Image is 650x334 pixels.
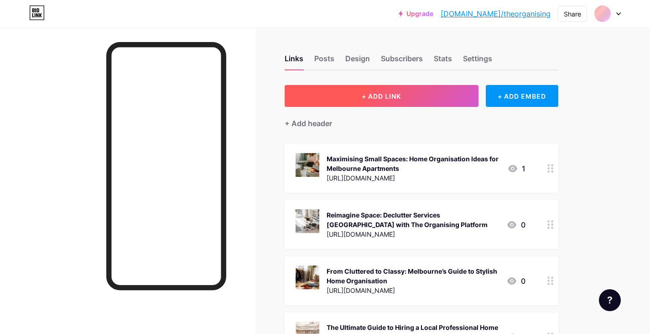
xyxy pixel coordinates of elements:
button: + ADD LINK [285,85,478,107]
div: Posts [314,53,334,69]
div: [URL][DOMAIN_NAME] [327,173,500,183]
div: Settings [463,53,492,69]
div: [URL][DOMAIN_NAME] [327,286,499,295]
div: + ADD EMBED [486,85,558,107]
div: 0 [506,219,525,230]
div: [URL][DOMAIN_NAME] [327,229,499,239]
div: Design [345,53,370,69]
img: Reimagine Space: Declutter Services Melbourne with The Organising Platform [296,209,319,233]
div: 1 [507,163,525,174]
div: 0 [506,276,525,286]
div: Reimagine Space: Declutter Services [GEOGRAPHIC_DATA] with The Organising Platform [327,210,499,229]
a: Upgrade [399,10,433,17]
div: Stats [434,53,452,69]
div: Maximising Small Spaces: Home Organisation Ideas for Melbourne Apartments [327,154,500,173]
div: Links [285,53,303,69]
span: + ADD LINK [362,92,401,100]
img: From Cluttered to Classy: Melbourne’s Guide to Stylish Home Organisation [296,265,319,289]
a: [DOMAIN_NAME]/theorganising [441,8,551,19]
div: Share [564,9,581,19]
div: From Cluttered to Classy: Melbourne’s Guide to Stylish Home Organisation [327,266,499,286]
div: + Add header [285,118,332,129]
div: Subscribers [381,53,423,69]
img: Maximising Small Spaces: Home Organisation Ideas for Melbourne Apartments [296,153,319,177]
